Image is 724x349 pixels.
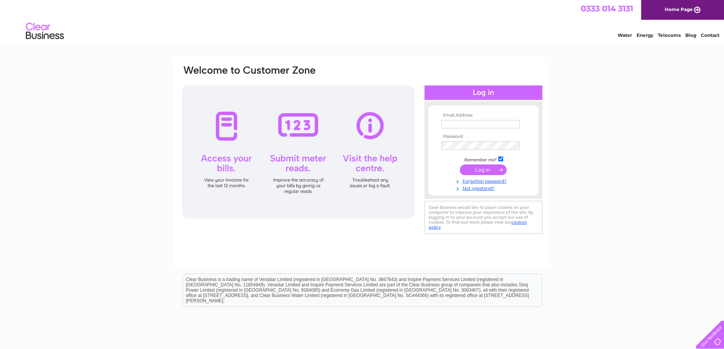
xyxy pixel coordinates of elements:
div: Clear Business is a trading name of Verastar Limited (registered in [GEOGRAPHIC_DATA] No. 3667643... [183,4,542,37]
a: Not registered? [441,184,528,191]
th: Email Address: [439,113,528,118]
input: Submit [460,164,507,175]
div: Clear Business would like to place cookies on your computer to improve your experience of the sit... [425,201,542,234]
a: Energy [637,32,653,38]
a: 0333 014 3131 [581,4,633,13]
a: Telecoms [658,32,681,38]
a: cookies policy [429,220,527,230]
a: Blog [685,32,696,38]
a: Contact [701,32,719,38]
a: Water [618,32,632,38]
th: Password: [439,134,528,139]
img: logo.png [25,20,64,43]
a: Forgotten password? [441,177,528,184]
td: Remember me? [439,155,528,163]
